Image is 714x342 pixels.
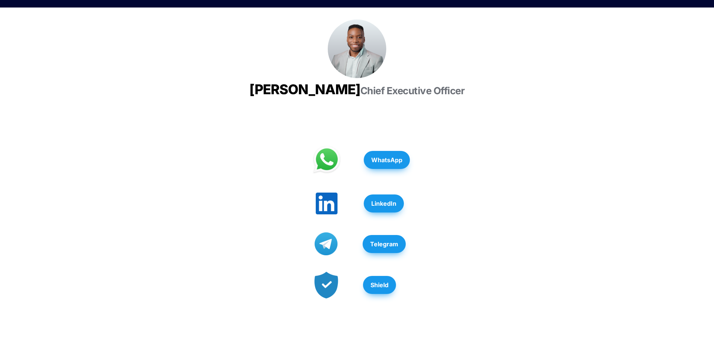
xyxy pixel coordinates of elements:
[360,85,465,96] span: Chief Executive Officer
[364,151,410,169] button: WhatsApp
[363,272,396,298] a: Shield
[370,240,398,248] strong: Telegram
[363,276,396,294] button: Shield
[363,231,406,257] a: Telegram
[363,235,406,253] button: Telegram
[364,147,410,173] a: WhatsApp
[364,194,404,212] button: LinkedIn
[249,81,360,98] span: [PERSON_NAME]
[371,156,402,164] strong: WhatsApp
[371,200,396,207] strong: LinkedIn
[364,191,404,216] a: LinkedIn
[370,281,388,289] strong: Shield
